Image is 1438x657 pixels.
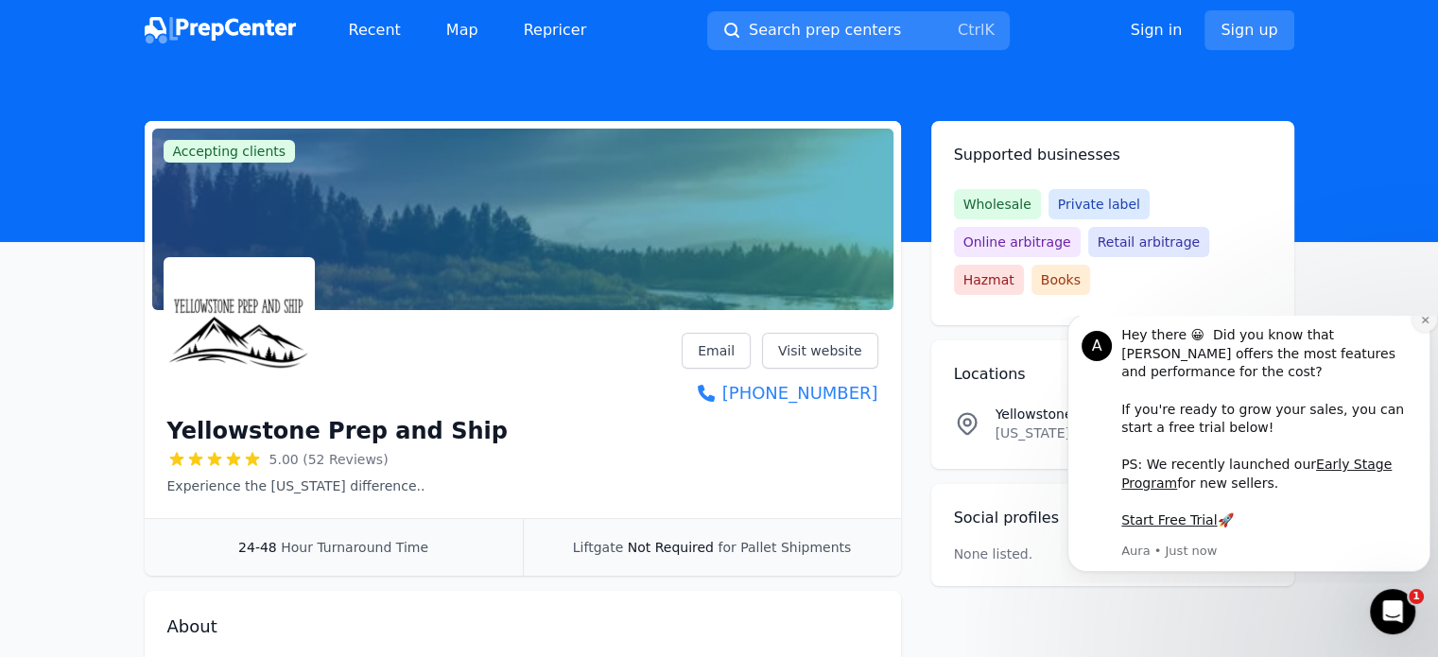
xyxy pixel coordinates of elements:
[996,424,1204,442] p: [US_STATE] , 59105, [GEOGRAPHIC_DATA]
[167,261,311,405] img: Yellowstone Prep and Ship
[573,540,623,555] span: Liftgate
[281,540,428,555] span: Hour Turnaround Time
[628,540,714,555] span: Not Required
[954,144,1272,166] h2: Supported businesses
[167,614,878,640] h2: About
[157,197,173,212] b: 🚀
[954,227,1081,257] span: Online arbitrage
[1131,19,1183,42] a: Sign in
[1031,265,1090,295] span: Books
[431,11,494,49] a: Map
[954,189,1041,219] span: Wholesale
[509,11,602,49] a: Repricer
[996,405,1204,424] p: Yellowstone Prep and Ship Location
[682,380,877,406] a: [PHONE_NUMBER]
[238,540,277,555] span: 24-48
[1060,316,1438,583] iframe: Intercom notifications message
[1088,227,1209,257] span: Retail arbitrage
[334,11,416,49] a: Recent
[954,507,1272,529] h2: Social profiles
[954,545,1033,563] p: None listed.
[22,15,52,45] div: Profile image for Aura
[167,416,508,446] h1: Yellowstone Prep and Ship
[1370,589,1415,634] iframe: Intercom live chat
[167,476,508,495] p: Experience the [US_STATE] difference..
[958,21,984,39] kbd: Ctrl
[682,333,751,369] a: Email
[762,333,878,369] a: Visit website
[1048,189,1150,219] span: Private label
[61,141,332,175] a: Early Stage Program
[954,265,1024,295] span: Hazmat
[269,450,389,469] span: 5.00 (52 Reviews)
[1204,10,1293,50] a: Sign up
[718,540,851,555] span: for Pallet Shipments
[61,227,356,244] p: Message from Aura, sent Just now
[1409,589,1424,604] span: 1
[61,10,356,224] div: Message content
[61,10,356,215] div: Hey there 😀 Did you know that [PERSON_NAME] offers the most features and performance for the cost...
[145,17,296,43] img: PrepCenter
[954,363,1272,386] h2: Locations
[707,11,1010,50] button: Search prep centersCtrlK
[164,140,296,163] span: Accepting clients
[61,197,157,212] a: Start Free Trial
[984,21,995,39] kbd: K
[749,19,901,42] span: Search prep centers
